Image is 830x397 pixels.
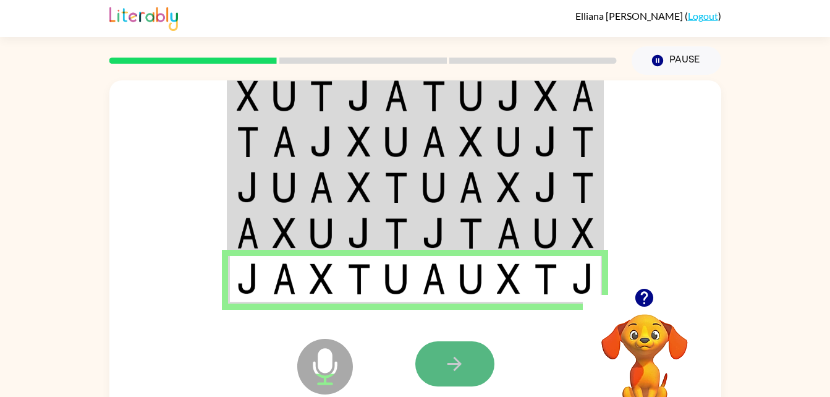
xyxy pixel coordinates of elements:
[384,172,408,203] img: t
[572,263,594,294] img: j
[497,218,520,249] img: a
[459,80,483,111] img: u
[237,263,259,294] img: j
[273,263,296,294] img: a
[347,126,371,157] img: x
[237,80,259,111] img: x
[572,80,594,111] img: a
[459,263,483,294] img: u
[575,10,685,22] span: Elliana [PERSON_NAME]
[347,218,371,249] img: j
[497,263,520,294] img: x
[534,126,557,157] img: j
[575,10,721,22] div: ( )
[497,126,520,157] img: u
[534,80,557,111] img: x
[422,126,446,157] img: a
[422,80,446,111] img: t
[347,263,371,294] img: t
[310,80,333,111] img: t
[384,80,408,111] img: a
[310,218,333,249] img: u
[422,263,446,294] img: a
[109,4,178,31] img: Literably
[497,80,520,111] img: j
[310,172,333,203] img: a
[237,172,259,203] img: j
[459,126,483,157] img: x
[459,172,483,203] img: a
[534,263,557,294] img: t
[384,218,408,249] img: t
[632,46,721,75] button: Pause
[422,172,446,203] img: u
[497,172,520,203] img: x
[310,263,333,294] img: x
[459,218,483,249] img: t
[347,172,371,203] img: x
[237,218,259,249] img: a
[384,263,408,294] img: u
[273,172,296,203] img: u
[273,126,296,157] img: a
[384,126,408,157] img: u
[310,126,333,157] img: j
[534,218,557,249] img: u
[534,172,557,203] img: j
[273,80,296,111] img: u
[572,218,594,249] img: x
[422,218,446,249] img: j
[237,126,259,157] img: t
[572,172,594,203] img: t
[572,126,594,157] img: t
[347,80,371,111] img: j
[688,10,718,22] a: Logout
[273,218,296,249] img: x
